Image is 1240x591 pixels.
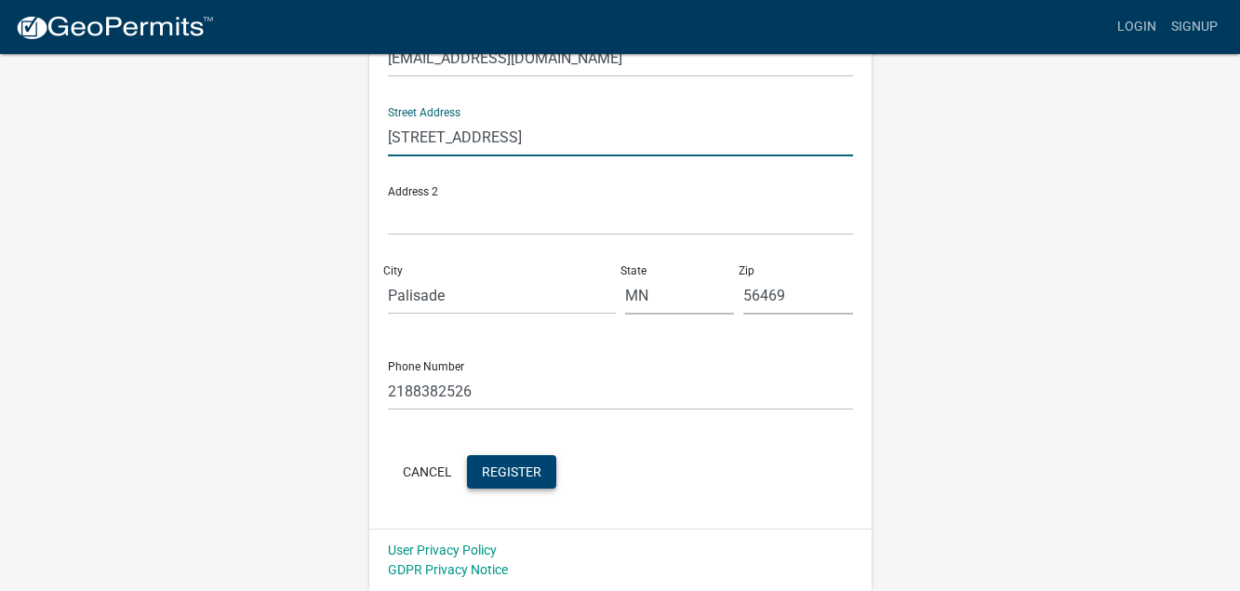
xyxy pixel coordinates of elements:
[467,455,556,489] button: Register
[1110,9,1164,45] a: Login
[388,455,467,489] button: Cancel
[1164,9,1225,45] a: Signup
[482,463,541,478] span: Register
[388,562,508,577] a: GDPR Privacy Notice
[388,543,497,557] a: User Privacy Policy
